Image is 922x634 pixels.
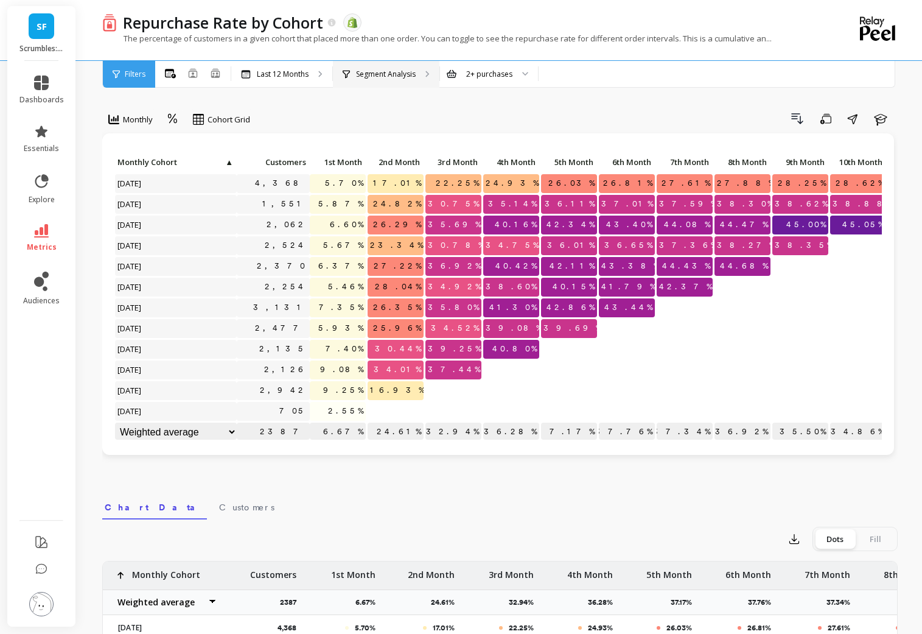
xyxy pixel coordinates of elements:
p: 4th Month [567,562,613,581]
p: 4th Month [483,153,539,171]
span: 30.75% [425,195,481,213]
span: metrics [27,242,57,252]
p: 32.94% [509,597,541,607]
span: Customers [219,501,274,513]
span: 5.46% [326,278,366,296]
img: header icon [102,13,117,31]
a: 2,062 [264,216,310,234]
p: 2nd Month [368,153,424,171]
p: 24.61% [368,423,424,441]
p: 6th Month [599,153,655,171]
p: 37.17% [671,597,699,607]
span: 34.01% [371,361,424,379]
span: 34.92% [425,278,483,296]
span: 38.62% [772,195,830,213]
span: 34.75% [483,236,541,255]
p: Segment Analysis [356,69,416,79]
div: Toggle SortBy [598,153,656,172]
p: 3rd Month [489,562,534,581]
p: [DATE] [111,623,217,633]
div: Toggle SortBy [656,153,714,172]
p: Monthly Cohort [132,562,200,581]
div: Toggle SortBy [829,153,887,172]
a: 2,942 [257,381,310,400]
span: [DATE] [115,361,145,379]
div: Fill [855,529,895,549]
p: 7th Month [657,153,713,171]
span: [DATE] [115,174,145,192]
p: Last 12 Months [257,69,309,79]
p: 37.34% [657,423,713,441]
p: 6.67% [355,597,383,607]
span: 44.08% [662,216,713,234]
span: 26.81% [601,174,655,192]
span: 6.37% [316,257,366,275]
span: 27.88% [714,174,777,192]
span: [DATE] [115,278,145,296]
span: 37.59% [657,195,719,213]
p: 8th Month [714,153,770,171]
p: 6.67% [310,423,366,441]
p: 2387 [237,423,310,441]
span: 17.01% [371,174,424,192]
span: 5.93% [316,319,366,337]
p: 5.70% [355,623,375,633]
p: 5th Month [541,153,597,171]
p: 5th Month [646,562,692,581]
span: 38.30% [714,195,775,213]
div: Toggle SortBy [772,153,829,172]
span: 42.37% [657,278,714,296]
span: 35.14% [486,195,539,213]
span: [DATE] [115,340,145,358]
span: 44.43% [660,257,713,275]
span: [DATE] [115,319,145,337]
span: 5.67% [321,236,366,255]
span: 5.70% [323,174,366,192]
p: 9th Month [772,153,828,171]
p: Repurchase Rate by Cohort [123,12,323,33]
div: Toggle SortBy [483,153,540,172]
p: Monthly Cohort [115,153,237,171]
span: 5th Month [543,157,593,167]
span: [DATE] [115,381,145,400]
span: 25.96% [371,319,424,337]
span: ▲ [224,157,233,167]
img: profile picture [29,592,54,616]
span: 3rd Month [428,157,478,167]
span: 38.60% [483,278,539,296]
span: 26.35% [371,298,424,317]
span: 44.68% [718,257,770,275]
p: The percentage of customers in a given cohort that placed more than one order. You can toggle to ... [102,33,772,44]
span: 40.42% [493,257,539,275]
p: 37.17% [541,423,597,441]
a: 2,477 [253,319,310,337]
div: Toggle SortBy [540,153,598,172]
span: 8th Month [717,157,767,167]
span: [DATE] [115,236,145,255]
span: 43.40% [604,216,655,234]
span: Filters [125,69,145,79]
span: 9.08% [318,361,366,379]
p: 1st Month [331,562,375,581]
span: 2nd Month [370,157,420,167]
span: 28.04% [372,278,424,296]
span: 9.25% [321,381,366,400]
p: Scrumbles: Natural Pet Food [19,44,64,54]
p: Customers [237,153,310,171]
span: 24.93% [483,174,541,192]
p: 7th Month [805,562,850,581]
span: 6th Month [601,157,651,167]
span: Customers [239,157,306,167]
p: 24.61% [431,597,462,607]
span: dashboards [19,95,64,105]
span: 40.16% [492,216,539,234]
span: 27.22% [371,257,424,275]
p: 36.92% [714,423,770,441]
span: Monthly [123,114,153,125]
span: 40.15% [550,278,597,296]
p: 2387 [280,597,304,607]
span: 37.01% [599,195,655,213]
p: 37.34% [826,597,857,607]
span: 4th Month [486,157,536,167]
p: 36.28% [588,597,620,607]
